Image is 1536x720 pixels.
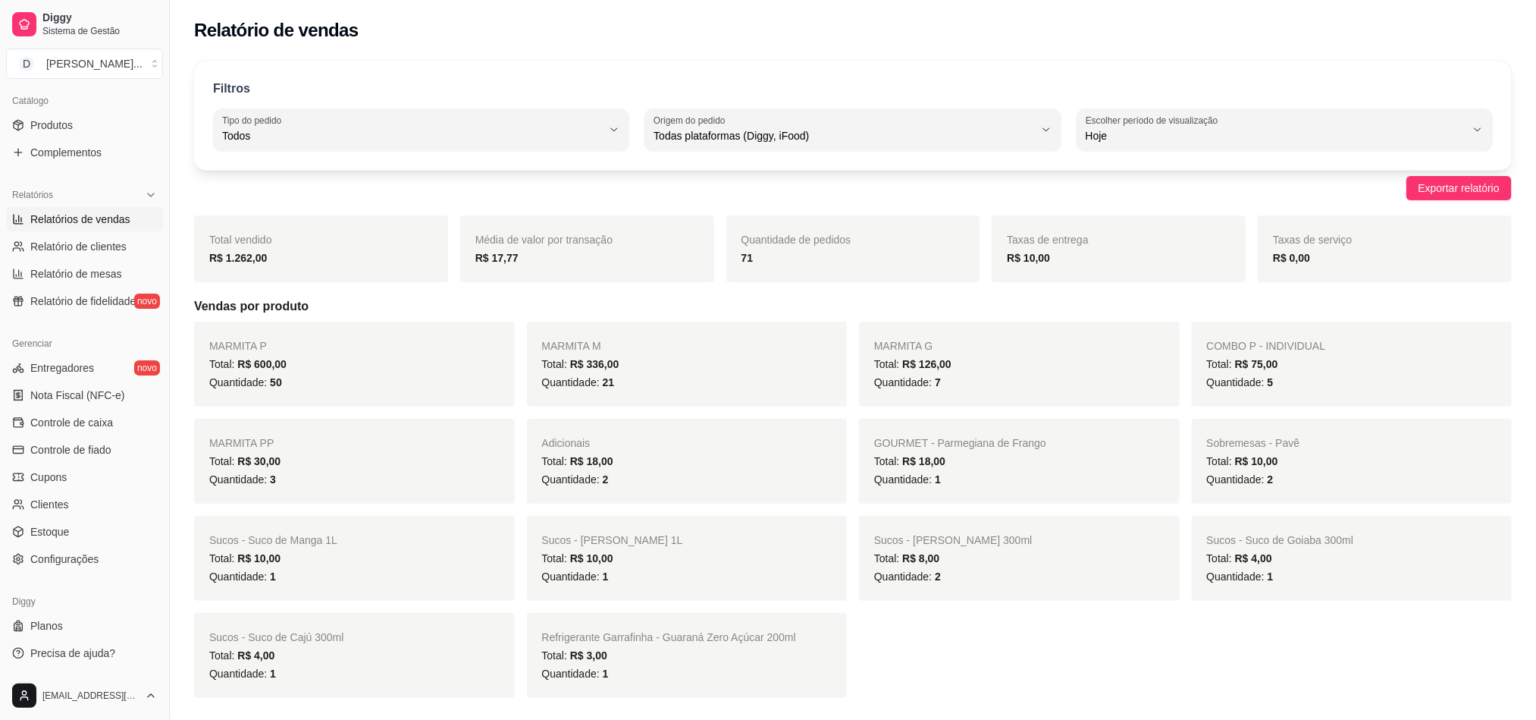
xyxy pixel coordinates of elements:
span: 7 [935,376,941,388]
a: Complementos [6,140,163,165]
a: Relatório de mesas [6,262,163,286]
span: Sobremesas - Pavê [1207,437,1300,449]
span: 3 [270,473,276,486]
a: Cupons [6,465,163,489]
span: Total vendido [209,234,272,246]
h2: Relatório de vendas [194,18,359,42]
span: R$ 75,00 [1235,358,1278,370]
div: Catálogo [6,89,163,113]
strong: R$ 10,00 [1007,252,1050,264]
span: Total: [542,649,607,662]
span: MARMITA P [209,340,267,352]
span: Configurações [30,552,99,567]
div: Gerenciar [6,332,163,356]
span: Sucos - [PERSON_NAME] 300ml [874,534,1033,546]
span: 21 [603,376,615,388]
span: 2 [603,473,609,486]
span: Adicionais [542,437,591,449]
a: Controle de fiado [6,438,163,462]
span: Precisa de ajuda? [30,646,115,661]
span: R$ 126,00 [902,358,951,370]
span: Quantidade: [1207,571,1274,583]
a: Clientes [6,492,163,517]
span: MARMITA M [542,340,601,352]
span: Quantidade: [542,571,609,583]
span: GOURMET - Parmegiana de Frango [874,437,1046,449]
span: Taxas de entrega [1007,234,1088,246]
button: Origem do pedidoTodas plataformas (Diggy, iFood) [644,108,1061,151]
span: Quantidade: [542,668,609,680]
label: Escolher período de visualização [1086,114,1223,127]
span: Nota Fiscal (NFC-e) [30,388,124,403]
span: MARMITA PP [209,437,274,449]
span: Quantidade: [542,473,609,486]
span: Quantidade: [874,571,941,583]
span: Quantidade: [874,376,941,388]
span: R$ 10,00 [237,552,281,564]
span: Produtos [30,118,73,133]
strong: R$ 0,00 [1273,252,1310,264]
span: Total: [209,649,274,662]
span: Total: [1207,552,1272,564]
span: Quantidade: [542,376,615,388]
a: Relatório de clientes [6,234,163,259]
span: Quantidade: [209,571,276,583]
span: R$ 18,00 [570,455,613,467]
span: Taxas de serviço [1273,234,1352,246]
span: Quantidade: [209,473,276,486]
span: Quantidade: [209,376,282,388]
span: 50 [270,376,282,388]
span: R$ 10,00 [570,552,613,564]
span: Todos [222,128,602,143]
span: Quantidade: [1207,473,1274,486]
span: Total: [542,455,613,467]
button: Select a team [6,49,163,79]
span: Todas plataformas (Diggy, iFood) [654,128,1033,143]
span: 5 [1268,376,1274,388]
span: Total: [209,358,287,370]
span: R$ 18,00 [902,455,945,467]
a: Produtos [6,113,163,137]
span: D [19,56,34,71]
span: 1 [1268,571,1274,583]
label: Tipo do pedido [222,114,287,127]
h5: Vendas por produto [194,297,1512,316]
span: Relatório de clientes [30,239,127,254]
strong: R$ 17,77 [475,252,519,264]
a: Precisa de ajuda? [6,641,163,665]
a: Planos [6,614,163,638]
button: Escolher período de visualizaçãoHoje [1077,108,1493,151]
span: R$ 4,00 [1235,552,1272,564]
span: Relatórios de vendas [30,212,130,227]
strong: 71 [741,252,754,264]
span: Sucos - Suco de Manga 1L [209,534,337,546]
span: Sucos - [PERSON_NAME] 1L [542,534,683,546]
span: Controle de fiado [30,442,111,457]
a: Relatórios de vendas [6,207,163,231]
span: Total: [874,358,951,370]
span: COMBO P - INDIVIDUAL [1207,340,1326,352]
span: Relatório de fidelidade [30,294,136,309]
span: Planos [30,618,63,634]
span: R$ 8,00 [902,552,939,564]
span: R$ 3,00 [570,649,607,662]
span: 1 [935,473,941,486]
div: [PERSON_NAME] ... [46,56,143,71]
div: Diggy [6,590,163,614]
span: Total: [209,552,281,564]
p: Filtros [213,80,250,98]
span: Quantidade: [874,473,941,486]
span: R$ 10,00 [1235,455,1278,467]
strong: R$ 1.262,00 [209,252,267,264]
span: Controle de caixa [30,415,113,430]
span: Sistema de Gestão [42,25,157,37]
span: 2 [935,571,941,583]
span: R$ 30,00 [237,455,281,467]
span: Entregadores [30,360,94,376]
a: Configurações [6,547,163,571]
label: Origem do pedido [654,114,730,127]
span: Total: [874,455,945,467]
span: Total: [874,552,939,564]
span: Relatório de mesas [30,266,122,281]
span: Complementos [30,145,102,160]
